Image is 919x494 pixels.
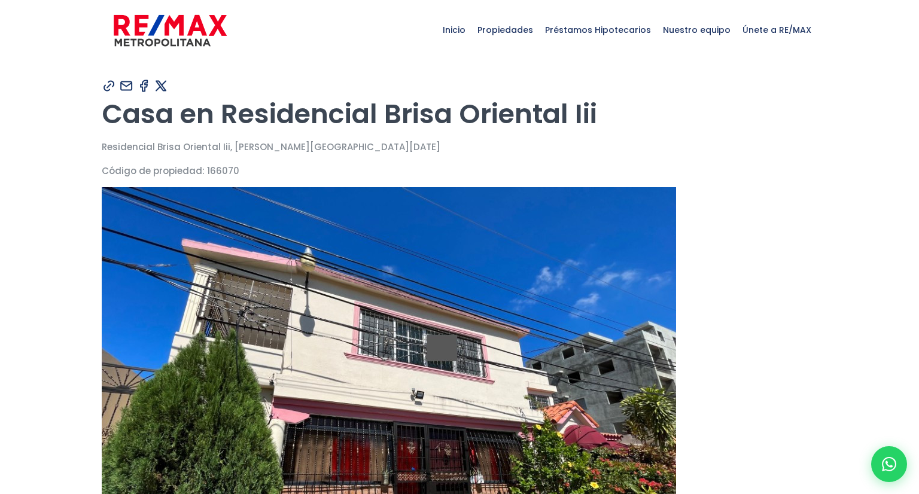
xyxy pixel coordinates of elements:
span: Propiedades [471,12,539,48]
span: Nuestro equipo [657,12,737,48]
h1: Casa en Residencial Brisa Oriental Iii [102,97,817,130]
span: 166070 [207,164,239,177]
img: remax-metropolitana-logo [114,13,227,48]
img: Compartir [102,78,117,93]
span: Préstamos Hipotecarios [539,12,657,48]
span: Inicio [437,12,471,48]
span: Únete a RE/MAX [737,12,817,48]
img: Compartir [136,78,151,93]
img: Compartir [119,78,134,93]
img: Compartir [154,78,169,93]
span: Código de propiedad: [102,164,205,177]
p: Residencial Brisa Oriental Iii, [PERSON_NAME][GEOGRAPHIC_DATA][DATE] [102,139,817,154]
